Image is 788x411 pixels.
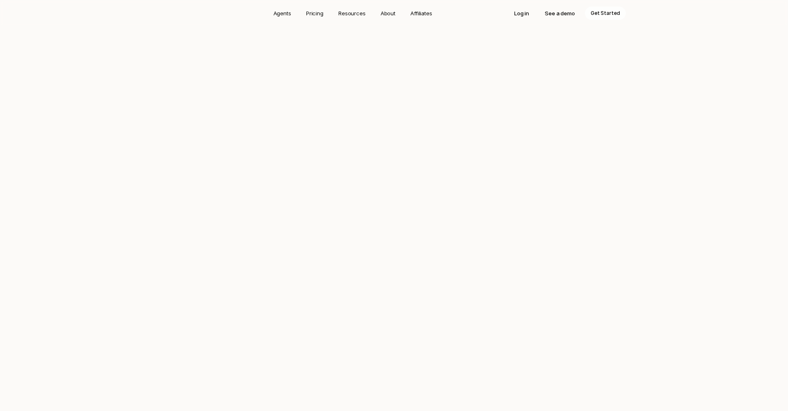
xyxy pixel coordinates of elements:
[351,129,383,137] p: Get Started
[301,7,328,20] a: Pricing
[585,7,626,20] a: Get Started
[591,9,620,17] p: Get Started
[367,72,460,81] strong: entire Lead-to-Cash cycle
[306,9,323,17] p: Pricing
[333,7,371,20] a: Resources
[273,9,291,17] p: Agents
[376,7,400,20] a: About
[508,7,535,20] a: Log in
[404,129,437,137] p: Watch Demo
[338,9,366,17] p: Resources
[545,9,575,17] p: See a demo
[410,9,432,17] p: Affiliates
[212,15,576,61] h1: AI Agents for Physical Commodity Traders
[405,7,437,20] a: Affiliates
[268,7,296,20] a: Agents
[278,71,510,114] p: AI Agents to automate the for . From trade intelligence, demand forecasting, lead generation, lea...
[396,126,444,141] a: Watch Demo
[539,7,581,20] a: See a demo
[381,9,395,17] p: About
[514,9,529,17] p: Log in
[344,126,390,141] a: Get Started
